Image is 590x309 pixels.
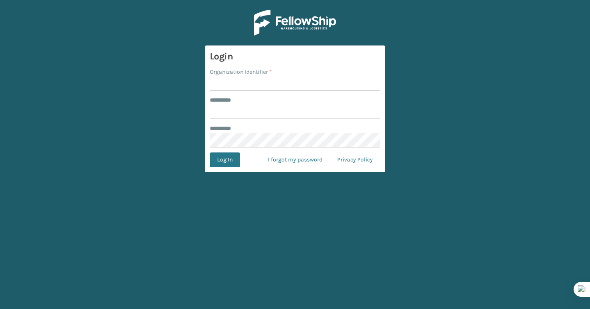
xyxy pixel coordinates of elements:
[261,152,330,167] a: I forgot my password
[210,50,380,63] h3: Login
[254,10,336,36] img: Logo
[210,68,272,76] label: Organization Identifier
[210,152,240,167] button: Log In
[330,152,380,167] a: Privacy Policy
